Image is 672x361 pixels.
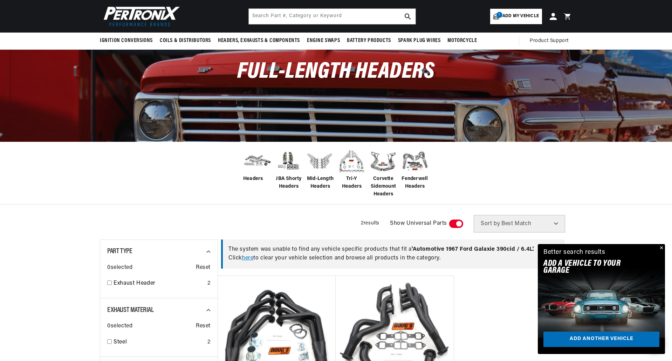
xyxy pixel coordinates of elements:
[107,322,132,331] span: 0 selected
[275,147,303,191] a: JBA Shorty Headers JBA Shorty Headers
[390,219,447,228] span: Show Universal Parts
[401,147,429,175] img: Fenderwell Headers
[369,147,397,199] a: Corvette Sidemount Headers Corvette Sidemount Headers
[243,175,263,183] span: Headers
[243,150,271,172] img: Headers
[338,147,366,191] a: Tri-Y Headers Tri-Y Headers
[444,33,480,49] summary: Motorcycle
[237,61,434,83] span: Full-Length Headers
[543,260,642,275] h2: Add A VEHICLE to your garage
[196,322,211,331] span: Reset
[338,147,366,175] img: Tri-Y Headers
[107,263,132,272] span: 0 selected
[275,175,303,191] span: JBA Shorty Headers
[361,221,379,226] span: 2 results
[543,332,659,347] a: Add another vehicle
[369,147,397,175] img: Corvette Sidemount Headers
[249,9,416,24] input: Search Part #, Category or Keyword
[347,37,391,44] span: Battery Products
[306,147,334,175] img: Mid-Length Headers
[657,244,665,252] button: Close
[530,33,572,49] summary: Product Support
[401,175,429,191] span: Fenderwell Headers
[214,33,303,49] summary: Headers, Exhausts & Components
[218,37,300,44] span: Headers, Exhausts & Components
[400,9,416,24] button: search button
[156,33,214,49] summary: Coils & Distributors
[207,338,211,347] div: 2
[490,9,542,24] a: 1Add my vehicle
[395,33,444,49] summary: Spark Plug Wires
[398,37,441,44] span: Spark Plug Wires
[502,13,539,20] span: Add my vehicle
[114,279,205,288] a: Exhaust Header
[196,263,211,272] span: Reset
[303,33,343,49] summary: Engine Swaps
[401,147,429,191] a: Fenderwell Headers Fenderwell Headers
[275,149,303,173] img: JBA Shorty Headers
[412,247,534,252] span: ' Automotive 1967 Ford Galaxie 390cid / 6.4L '.
[100,4,180,28] img: Pertronix
[242,255,253,261] a: here
[496,12,502,18] span: 1
[207,279,211,288] div: 2
[306,147,334,191] a: Mid-Length Headers Mid-Length Headers
[543,248,605,258] div: Better search results
[338,175,366,191] span: Tri-Y Headers
[107,307,154,314] span: Exhaust Material
[369,175,397,199] span: Corvette Sidemount Headers
[114,338,205,347] a: Steel
[107,248,132,255] span: Part Type
[447,37,477,44] span: Motorcycle
[221,239,565,269] div: The system was unable to find any vehicle specific products that fit a Click to clear your vehicl...
[474,215,565,232] select: Sort by
[160,37,211,44] span: Coils & Distributors
[306,175,334,191] span: Mid-Length Headers
[243,147,271,183] a: Headers Headers
[100,37,153,44] span: Ignition Conversions
[100,33,156,49] summary: Ignition Conversions
[307,37,340,44] span: Engine Swaps
[530,37,569,45] span: Product Support
[343,33,395,49] summary: Battery Products
[481,221,500,227] span: Sort by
